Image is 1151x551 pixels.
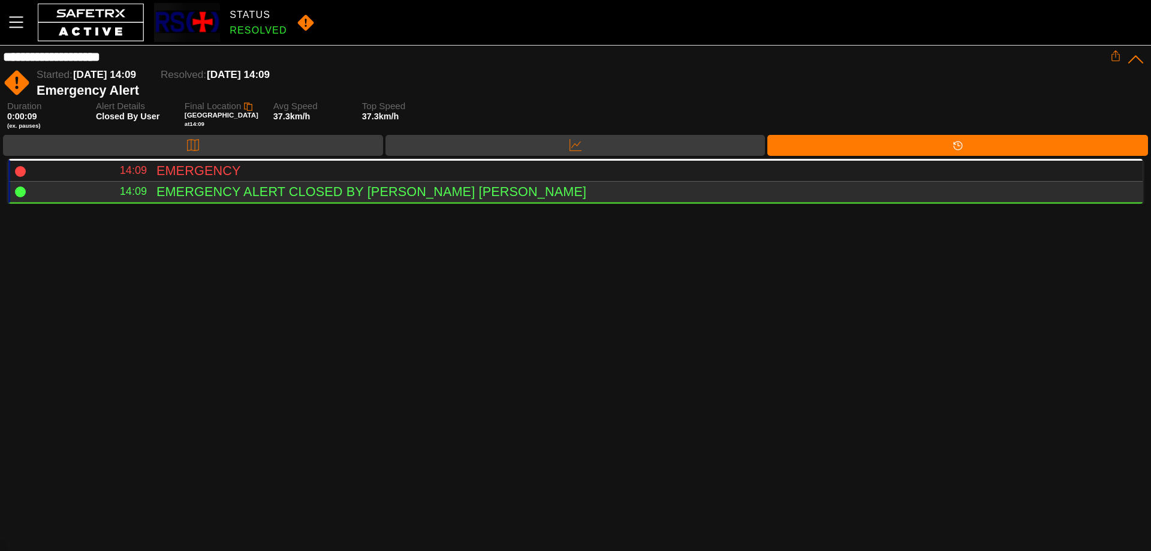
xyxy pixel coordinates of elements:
span: [DATE] 14:09 [73,69,136,80]
div: Emergency Alert [37,83,1110,98]
span: 0:00:09 [7,112,37,121]
span: Duration [7,101,84,112]
div: Status [230,10,287,20]
span: at 14:09 [185,121,204,127]
h4: Emergency [156,163,1133,179]
img: MANUAL.svg [292,14,320,32]
span: 37.3km/h [362,112,399,121]
span: Top Speed [362,101,439,112]
span: 14:09 [120,164,147,176]
span: Final Location [185,101,242,111]
span: Started: [37,69,73,80]
span: Resolved: [161,69,206,80]
h4: Emergency Alert Closed by [PERSON_NAME] [PERSON_NAME] [156,184,1133,200]
div: Data [385,135,766,156]
div: Map [3,135,383,156]
img: MANUAL.svg [3,69,31,97]
div: Timeline [767,135,1148,156]
img: RescueLogo.png [154,3,220,42]
span: 14:09 [120,185,147,197]
span: 37.3km/h [273,112,311,121]
span: Alert Details [96,101,173,112]
span: [GEOGRAPHIC_DATA] [185,112,258,119]
div: Resolved [230,25,287,36]
span: Closed By User [96,112,173,122]
span: (ex. pauses) [7,122,84,130]
span: [DATE] 14:09 [207,69,270,80]
span: Avg Speed [273,101,350,112]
